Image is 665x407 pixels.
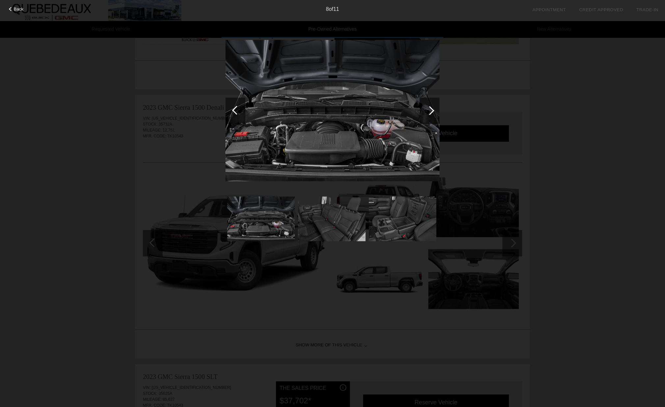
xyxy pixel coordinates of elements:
a: Credit Approved [579,7,623,12]
img: 2023gmt171916699_1280_28.png [298,193,365,244]
span: 8 [326,6,329,12]
a: Appointment [532,7,566,12]
span: Back [14,7,24,12]
img: 2023gmt171916700_1280_43.png [369,193,436,244]
img: 2023gmt171916698_1280_25.png [226,30,439,191]
span: 11 [333,6,339,12]
a: Trade-In [636,7,658,12]
img: 2023gmt171916698_1280_25.png [227,193,295,244]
